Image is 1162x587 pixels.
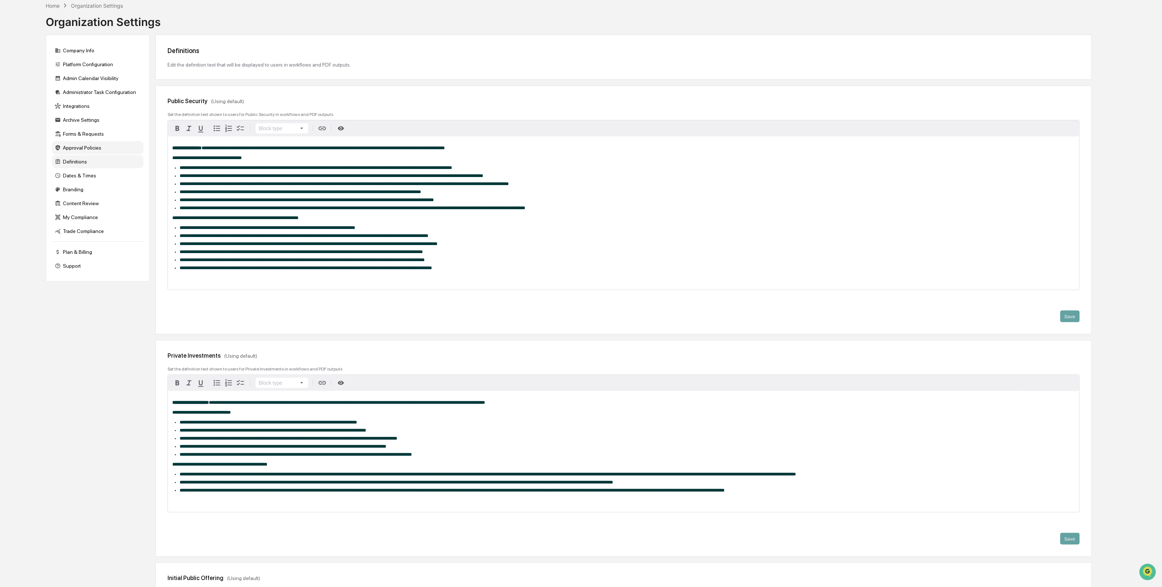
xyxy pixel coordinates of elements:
span: (Using default) [211,98,244,104]
div: Company Info [52,44,143,57]
a: 🔎Data Lookup [4,103,49,116]
img: 1746055101610-c473b297-6a78-478c-a979-82029cc54cd1 [7,56,20,69]
div: Start new chat [25,56,120,63]
div: Approval Policies [52,141,143,154]
div: Dates & Times [52,169,143,182]
div: My Compliance [52,211,143,224]
button: Save [1060,311,1080,322]
div: Forms & Requests [52,127,143,140]
div: Trade Compliance [52,225,143,238]
a: 🖐️Preclearance [4,89,50,102]
div: 🖐️ [7,93,13,99]
div: Initial Public Offering [168,575,1079,582]
div: Archive Settings [52,113,143,127]
button: Start new chat [124,58,133,67]
button: Bold [172,123,183,134]
span: Preclearance [15,92,47,99]
div: Content Review [52,197,143,210]
div: Private Investments [168,352,1079,359]
div: Public Security [168,98,1079,105]
span: (Using default) [227,575,260,581]
iframe: Open customer support [1139,563,1158,583]
div: Definitions [52,155,143,168]
span: (Using default) [224,353,257,359]
button: Block type [256,123,308,133]
div: Administrator Task Configuration [52,86,143,99]
div: Admin Calendar Visibility [52,72,143,85]
div: Branding [52,183,143,196]
div: Set the definition text shown to users for Private Investments in workflows and PDF outputs [168,366,1079,372]
button: Italic [183,123,195,134]
button: Show preview [335,124,347,133]
div: Set the definition text shown to users for Public Security in workflows and PDF outputs [168,112,1079,117]
div: 🔎 [7,107,13,113]
button: Save [1060,533,1080,545]
div: Organization Settings [46,10,161,29]
span: Data Lookup [15,106,46,113]
div: Support [52,259,143,272]
div: Organization Settings [71,3,123,9]
div: Platform Configuration [52,58,143,71]
span: Attestations [60,92,91,99]
button: Underline [195,123,207,134]
div: Edit the definition text that will be displayed to users in workflows and PDF outputs. [168,62,1079,68]
button: Italic [183,377,195,389]
div: Home [46,3,60,9]
div: Plan & Billing [52,245,143,259]
div: Definitions [168,47,1079,54]
div: Integrations [52,99,143,113]
a: 🗄️Attestations [50,89,94,102]
div: We're available if you need us! [25,63,93,69]
span: Pylon [73,124,89,129]
button: Bold [172,377,183,389]
p: How can we help? [7,15,133,27]
button: Show preview [335,378,347,388]
a: Powered byPylon [52,124,89,129]
div: 🗄️ [53,93,59,99]
button: Block type [256,378,308,388]
button: Underline [195,377,207,389]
